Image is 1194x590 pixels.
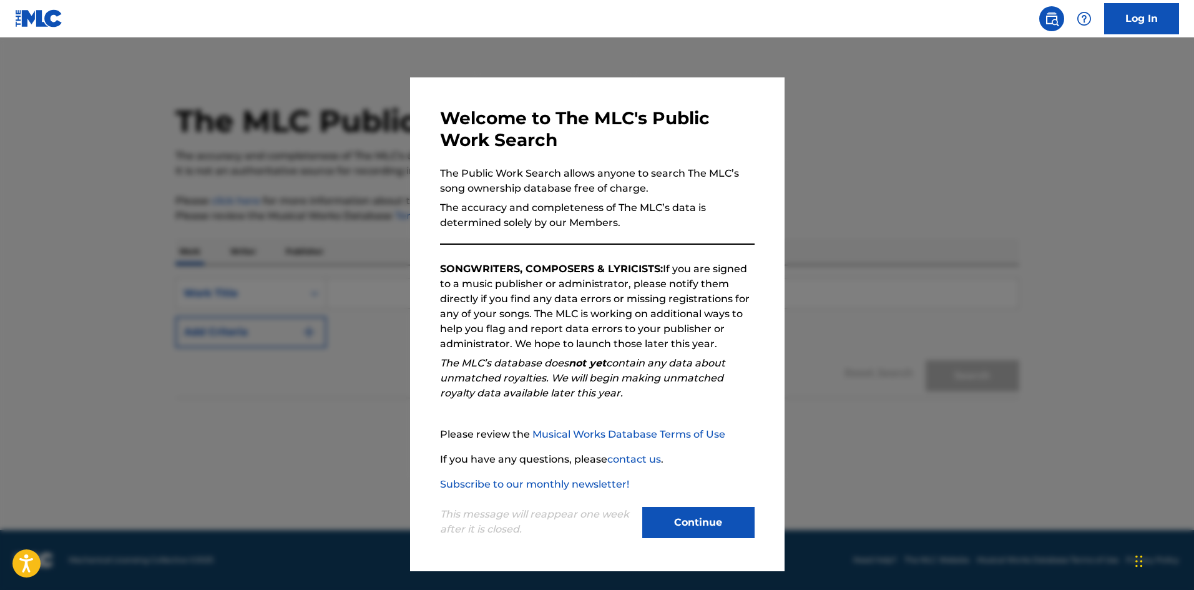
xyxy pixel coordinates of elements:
p: The accuracy and completeness of The MLC’s data is determined solely by our Members. [440,200,755,230]
div: Drag [1135,543,1143,580]
img: search [1044,11,1059,26]
p: The Public Work Search allows anyone to search The MLC’s song ownership database free of charge. [440,166,755,196]
p: If you have any questions, please . [440,452,755,467]
button: Continue [642,507,755,538]
p: This message will reappear one week after it is closed. [440,507,635,537]
iframe: Chat Widget [1132,530,1194,590]
a: Public Search [1039,6,1064,31]
p: Please review the [440,427,755,442]
a: Log In [1104,3,1179,34]
a: Musical Works Database Terms of Use [532,428,725,440]
img: MLC Logo [15,9,63,27]
strong: not yet [569,357,606,369]
a: Subscribe to our monthly newsletter! [440,478,629,490]
h3: Welcome to The MLC's Public Work Search [440,107,755,151]
a: contact us [607,453,661,465]
strong: SONGWRITERS, COMPOSERS & LYRICISTS: [440,263,663,275]
p: If you are signed to a music publisher or administrator, please notify them directly if you find ... [440,262,755,352]
div: Help [1072,6,1097,31]
em: The MLC’s database does contain any data about unmatched royalties. We will begin making unmatche... [440,357,725,399]
img: help [1077,11,1092,26]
